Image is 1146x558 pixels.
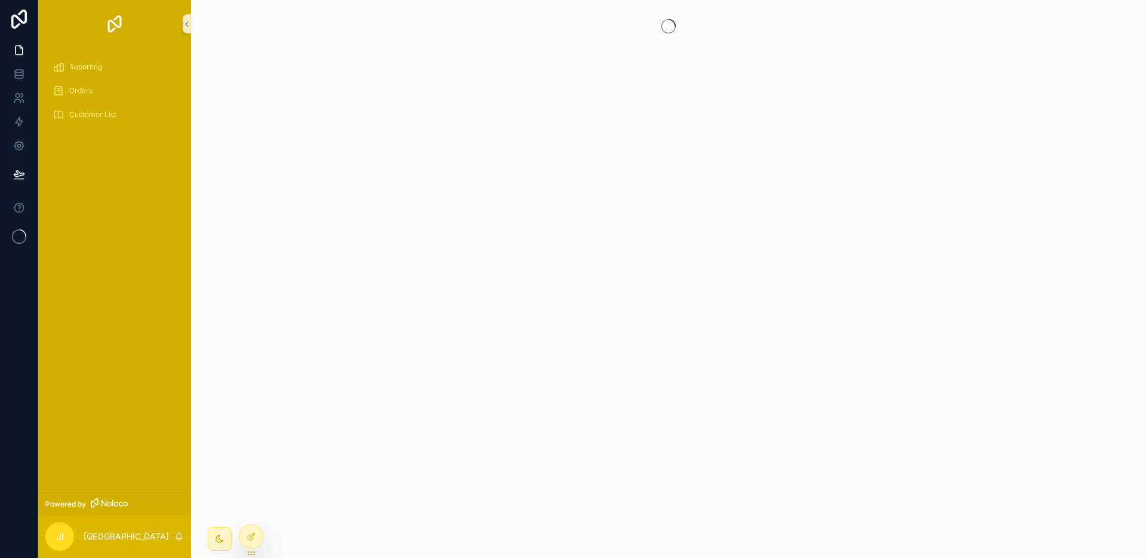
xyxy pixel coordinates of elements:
[56,529,64,544] span: JI
[38,48,191,141] div: scrollable content
[69,110,116,119] span: Customer List
[69,62,102,72] span: Reporting
[105,14,124,33] img: App logo
[38,493,191,515] a: Powered by
[69,86,93,96] span: Orders
[45,104,184,125] a: Customer List
[45,56,184,78] a: Reporting
[45,499,86,509] span: Powered by
[45,80,184,102] a: Orders
[84,531,169,542] p: [GEOGRAPHIC_DATA]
